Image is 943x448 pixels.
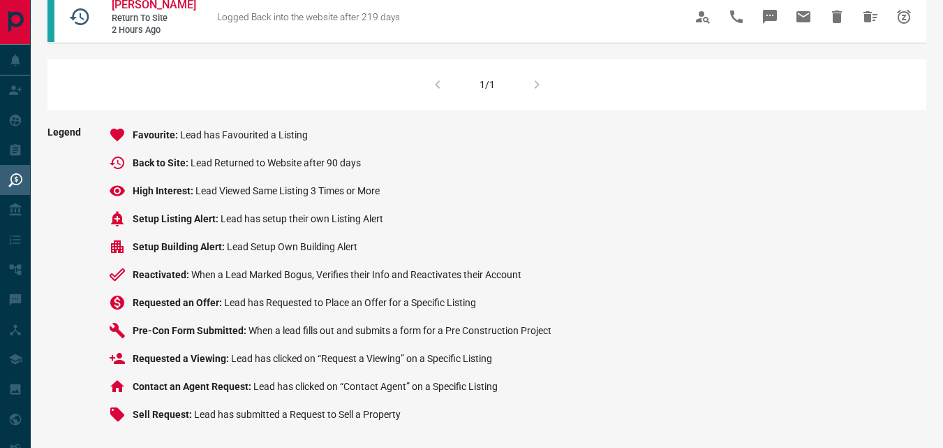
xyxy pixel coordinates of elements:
[133,157,191,168] span: Back to Site
[224,297,476,308] span: Lead has Requested to Place an Offer for a Specific Listing
[112,24,195,36] span: 2 hours ago
[112,13,195,24] span: Return to Site
[227,241,357,252] span: Lead Setup Own Building Alert
[133,409,194,420] span: Sell Request
[133,269,191,280] span: Reactivated
[231,353,492,364] span: Lead has clicked on “Request a Viewing” on a Specific Listing
[248,325,551,336] span: When a lead fills out and submits a form for a Pre Construction Project
[133,213,221,224] span: Setup Listing Alert
[191,269,521,280] span: When a Lead Marked Bogus, Verifies their Info and Reactivates their Account
[195,185,380,196] span: Lead Viewed Same Listing 3 Times or More
[133,241,227,252] span: Setup Building Alert
[480,79,495,90] div: 1/1
[133,185,195,196] span: High Interest
[133,381,253,392] span: Contact an Agent Request
[194,409,401,420] span: Lead has submitted a Request to Sell a Property
[47,127,81,434] span: Legend
[133,325,248,336] span: Pre-Con Form Submitted
[191,157,361,168] span: Lead Returned to Website after 90 days
[133,353,231,364] span: Requested a Viewing
[133,297,224,308] span: Requested an Offer
[180,129,308,140] span: Lead has Favourited a Listing
[217,11,400,22] span: Logged Back into the website after 219 days
[253,381,498,392] span: Lead has clicked on “Contact Agent” on a Specific Listing
[221,213,383,224] span: Lead has setup their own Listing Alert
[133,129,180,140] span: Favourite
